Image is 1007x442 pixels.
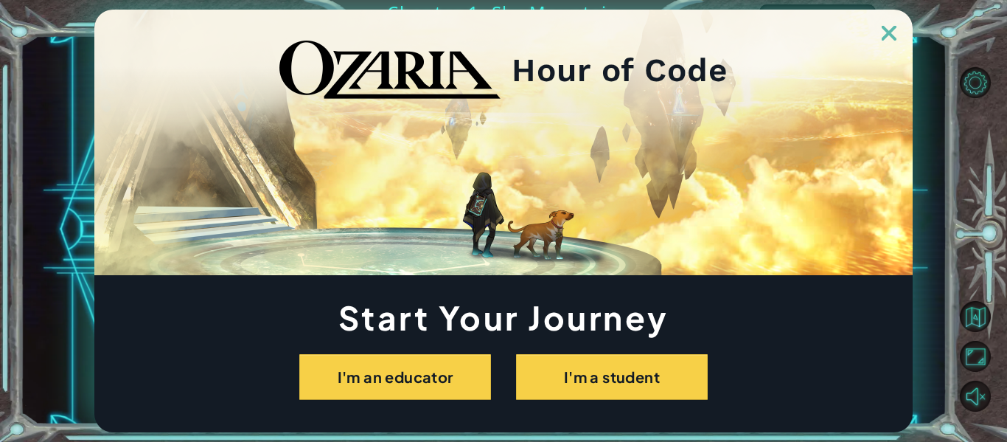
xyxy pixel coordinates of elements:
h2: Hour of Code [512,56,728,84]
button: I'm a student [516,354,708,400]
img: blackOzariaWordmark.png [279,41,501,100]
button: I'm an educator [299,354,491,400]
img: ExitButton_Dusk.png [882,26,896,41]
h1: Start Your Journey [94,303,913,332]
